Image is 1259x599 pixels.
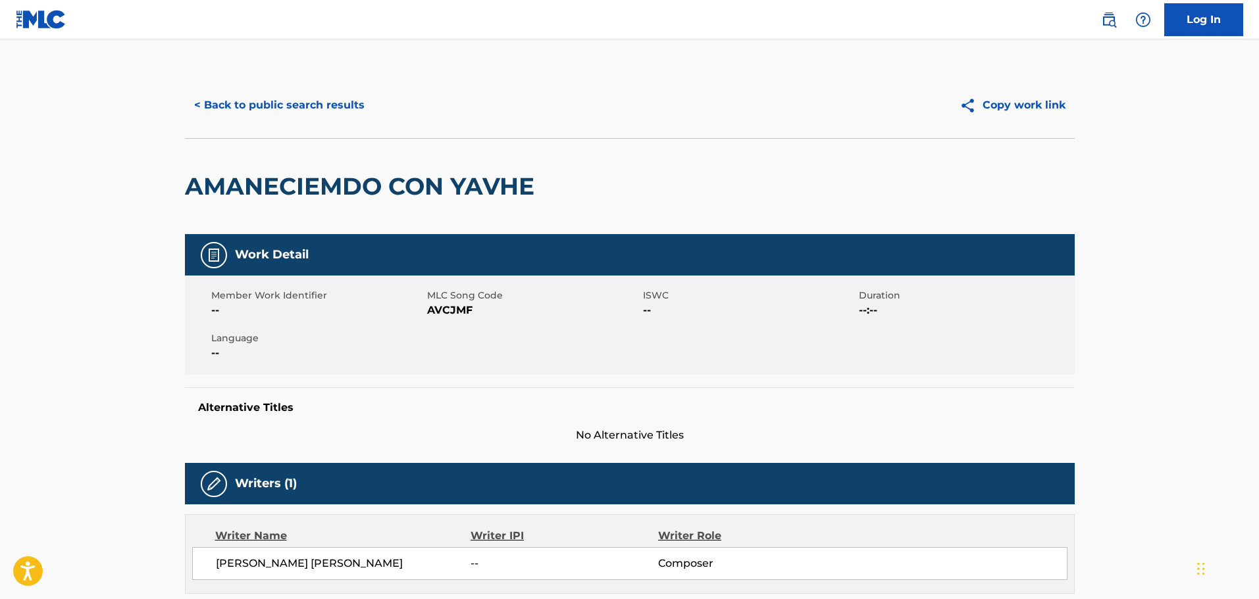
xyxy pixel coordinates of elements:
[16,10,66,29] img: MLC Logo
[185,427,1075,443] span: No Alternative Titles
[1096,7,1122,33] a: Public Search
[1197,549,1205,588] div: Drag
[211,302,424,318] span: --
[1164,3,1243,36] a: Log In
[185,89,374,122] button: < Back to public search results
[471,528,658,544] div: Writer IPI
[211,289,424,302] span: Member Work Identifier
[198,401,1062,414] h5: Alternative Titles
[643,302,856,318] span: --
[859,289,1071,302] span: Duration
[235,247,309,262] h5: Work Detail
[950,89,1075,122] button: Copy work link
[206,247,222,263] img: Work Detail
[185,172,541,201] h2: AMANECIEMDO CON YAVHE
[859,302,1071,318] span: --:--
[211,331,424,345] span: Language
[658,528,829,544] div: Writer Role
[216,556,471,571] span: [PERSON_NAME] [PERSON_NAME]
[235,476,297,491] h5: Writers (1)
[427,302,640,318] span: AVCJMF
[643,289,856,302] span: ISWC
[1135,12,1151,28] img: help
[427,289,640,302] span: MLC Song Code
[206,476,222,492] img: Writers
[211,345,424,361] span: --
[471,556,657,571] span: --
[215,528,471,544] div: Writer Name
[1130,7,1156,33] div: Help
[1193,536,1259,599] iframe: Chat Widget
[658,556,829,571] span: Composer
[1101,12,1117,28] img: search
[960,97,983,114] img: Copy work link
